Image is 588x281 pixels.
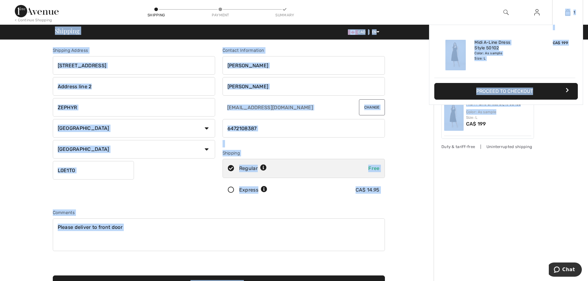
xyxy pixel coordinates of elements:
input: Last name [223,77,385,96]
input: Address line 1 [53,56,215,75]
input: First name [223,56,385,75]
img: My Bag [565,9,570,16]
input: Zip/Postal Code [53,161,134,180]
span: CAD [348,30,368,34]
div: Payment [211,12,230,18]
button: Proceed to Checkout [434,83,578,100]
img: Midi A-Line Dress Style 50102 [445,40,466,70]
img: 1ère Avenue [15,5,59,17]
input: Mobile [223,119,385,138]
div: Regular [239,165,267,172]
span: 1 [573,10,575,15]
input: City [53,98,215,117]
div: Duty & tariff-free | Uninterrupted shipping [441,144,534,150]
div: Contact Information [223,47,385,54]
span: EN [372,30,380,34]
input: E-mail [223,98,344,117]
iframe: Opens a widget where you can chat to one of our agents [549,262,582,278]
span: Free [368,165,379,171]
div: Shipping Address [53,47,215,54]
img: search the website [503,9,509,16]
input: Address line 2 [53,77,215,96]
span: CA$ 199 [553,41,568,45]
div: Shipping [147,12,165,18]
span: Shipping [55,28,80,34]
img: Canadian Dollar [348,30,358,35]
div: CA$ 14.95 [356,186,380,194]
img: My Info [534,9,540,16]
a: Sign In [529,9,544,16]
a: Midi A-Line Dress Style 50102 [474,40,535,51]
div: Shipping [223,150,385,156]
div: < Continue Shopping [15,17,52,23]
div: Summary [275,12,294,18]
div: Express [239,186,267,194]
div: Color: As sample Size: L [474,51,535,61]
a: 1 [553,9,583,16]
div: Comments [53,209,385,216]
button: Change [359,99,385,115]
